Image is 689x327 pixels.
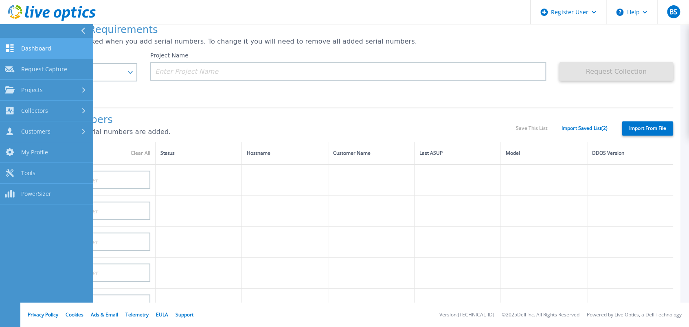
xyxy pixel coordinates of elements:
[21,169,35,177] span: Tools
[36,114,516,126] h1: Serial Numbers
[21,66,67,73] span: Request Capture
[28,311,58,318] a: Privacy Policy
[176,311,193,318] a: Support
[36,202,150,220] input: Enter Serial Number
[150,53,189,58] label: Project Name
[36,128,516,136] p: 0 of 20 (max) serial numbers are added.
[36,294,150,313] input: Enter Serial Number
[66,311,83,318] a: Cookies
[500,142,587,165] th: Model
[36,233,150,251] input: Enter Serial Number
[21,45,51,52] span: Dashboard
[414,142,500,165] th: Last ASUP
[502,312,579,318] li: © 2025 Dell Inc. All Rights Reserved
[562,125,608,131] a: Import Saved List ( 2 )
[156,142,242,165] th: Status
[21,128,50,135] span: Customers
[669,9,677,15] span: BS
[21,107,48,114] span: Collectors
[587,312,682,318] li: Powered by Live Optics, a Dell Technology
[36,171,150,189] input: Enter Serial Number
[36,24,673,36] h1: Collection Requirements
[156,311,168,318] a: EULA
[587,142,673,165] th: DDOS Version
[150,62,546,81] input: Enter Project Name
[91,311,118,318] a: Ads & Email
[21,86,43,94] span: Projects
[241,142,328,165] th: Hostname
[41,149,150,158] div: Serial Number
[21,190,51,198] span: PowerSizer
[622,121,673,136] label: Import From File
[125,311,149,318] a: Telemetry
[36,38,673,45] p: Timeframe is locked when you add serial numbers. To change it you will need to remove all added s...
[21,149,48,156] span: My Profile
[439,312,494,318] li: Version: [TECHNICAL_ID]
[36,263,150,282] input: Enter Serial Number
[559,62,673,81] button: Request Collection
[328,142,414,165] th: Customer Name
